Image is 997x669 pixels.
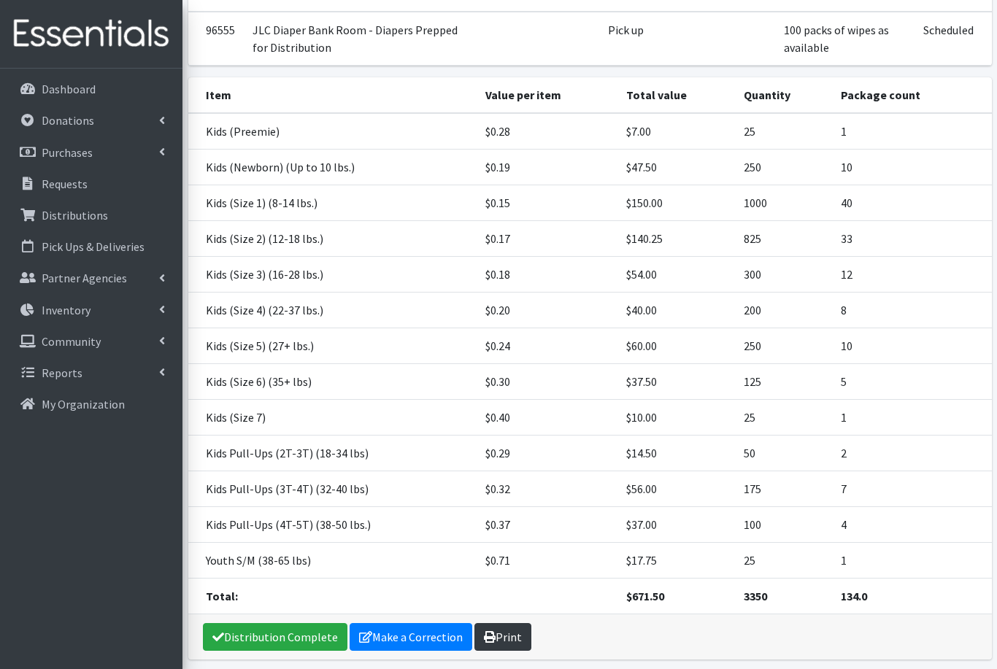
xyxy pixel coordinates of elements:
th: Quantity [735,77,832,113]
p: Community [42,334,101,349]
td: Kids (Size 2) (12-18 lbs.) [188,221,477,257]
a: Reports [6,358,177,387]
td: 250 [735,150,832,185]
td: 25 [735,543,832,579]
p: Pick Ups & Deliveries [42,239,145,254]
a: Purchases [6,138,177,167]
p: Inventory [42,303,91,317]
td: 10 [832,150,992,185]
a: Distribution Complete [203,623,347,651]
a: Dashboard [6,74,177,104]
td: 50 [735,436,832,471]
p: Requests [42,177,88,191]
td: $7.00 [617,113,735,150]
td: Kids (Size 4) (22-37 lbs.) [188,293,477,328]
p: My Organization [42,397,125,411]
a: Distributions [6,201,177,230]
a: Community [6,327,177,356]
td: Kids Pull-Ups (4T-5T) (38-50 lbs.) [188,507,477,543]
a: Pick Ups & Deliveries [6,232,177,261]
td: 10 [832,328,992,364]
td: 8 [832,293,992,328]
p: Dashboard [42,82,96,96]
a: My Organization [6,390,177,419]
td: 33 [832,221,992,257]
td: 100 packs of wipes as available [775,12,915,66]
td: $0.20 [477,293,617,328]
strong: 134.0 [841,589,867,603]
p: Reports [42,366,82,380]
td: $0.71 [477,543,617,579]
td: Kids (Size 1) (8-14 lbs.) [188,185,477,221]
td: Kids (Size 6) (35+ lbs) [188,364,477,400]
td: Scheduled [915,12,991,66]
td: $0.18 [477,257,617,293]
td: 25 [735,113,832,150]
td: 825 [735,221,832,257]
td: $0.40 [477,400,617,436]
td: 25 [735,400,832,436]
td: 125 [735,364,832,400]
td: JLC Diaper Bank Room - Diapers Prepped for Distribution [244,12,472,66]
th: Item [188,77,477,113]
td: $54.00 [617,257,735,293]
td: $0.29 [477,436,617,471]
td: 1000 [735,185,832,221]
td: Kids Pull-Ups (2T-3T) (18-34 lbs) [188,436,477,471]
td: Kids (Size 7) [188,400,477,436]
a: Inventory [6,295,177,325]
td: $0.19 [477,150,617,185]
td: $17.75 [617,543,735,579]
td: $40.00 [617,293,735,328]
td: 100 [735,507,832,543]
td: $0.37 [477,507,617,543]
td: $14.50 [617,436,735,471]
td: 40 [832,185,992,221]
td: $37.50 [617,364,735,400]
td: $140.25 [617,221,735,257]
td: Kids (Preemie) [188,113,477,150]
th: Package count [832,77,992,113]
td: $0.17 [477,221,617,257]
td: $56.00 [617,471,735,507]
td: 5 [832,364,992,400]
td: $47.50 [617,150,735,185]
strong: 3350 [744,589,767,603]
td: 1 [832,113,992,150]
td: 2 [832,436,992,471]
td: Kids (Newborn) (Up to 10 lbs.) [188,150,477,185]
th: Value per item [477,77,617,113]
strong: Total: [206,589,238,603]
td: 200 [735,293,832,328]
td: Kids Pull-Ups (3T-4T) (32-40 lbs) [188,471,477,507]
td: 1 [832,543,992,579]
p: Partner Agencies [42,271,127,285]
td: 250 [735,328,832,364]
td: $150.00 [617,185,735,221]
td: $0.24 [477,328,617,364]
td: $0.32 [477,471,617,507]
td: 4 [832,507,992,543]
td: Kids (Size 3) (16-28 lbs.) [188,257,477,293]
td: 12 [832,257,992,293]
td: 1 [832,400,992,436]
a: Requests [6,169,177,198]
td: $0.15 [477,185,617,221]
th: Total value [617,77,735,113]
td: Pick up [599,12,692,66]
td: $0.28 [477,113,617,150]
p: Distributions [42,208,108,223]
td: 7 [832,471,992,507]
td: 175 [735,471,832,507]
p: Donations [42,113,94,128]
td: 96555 [188,12,244,66]
p: Purchases [42,145,93,160]
a: Donations [6,106,177,135]
td: $10.00 [617,400,735,436]
a: Make a Correction [350,623,472,651]
a: Partner Agencies [6,263,177,293]
td: $37.00 [617,507,735,543]
td: Youth S/M (38-65 lbs) [188,543,477,579]
td: $60.00 [617,328,735,364]
td: $0.30 [477,364,617,400]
